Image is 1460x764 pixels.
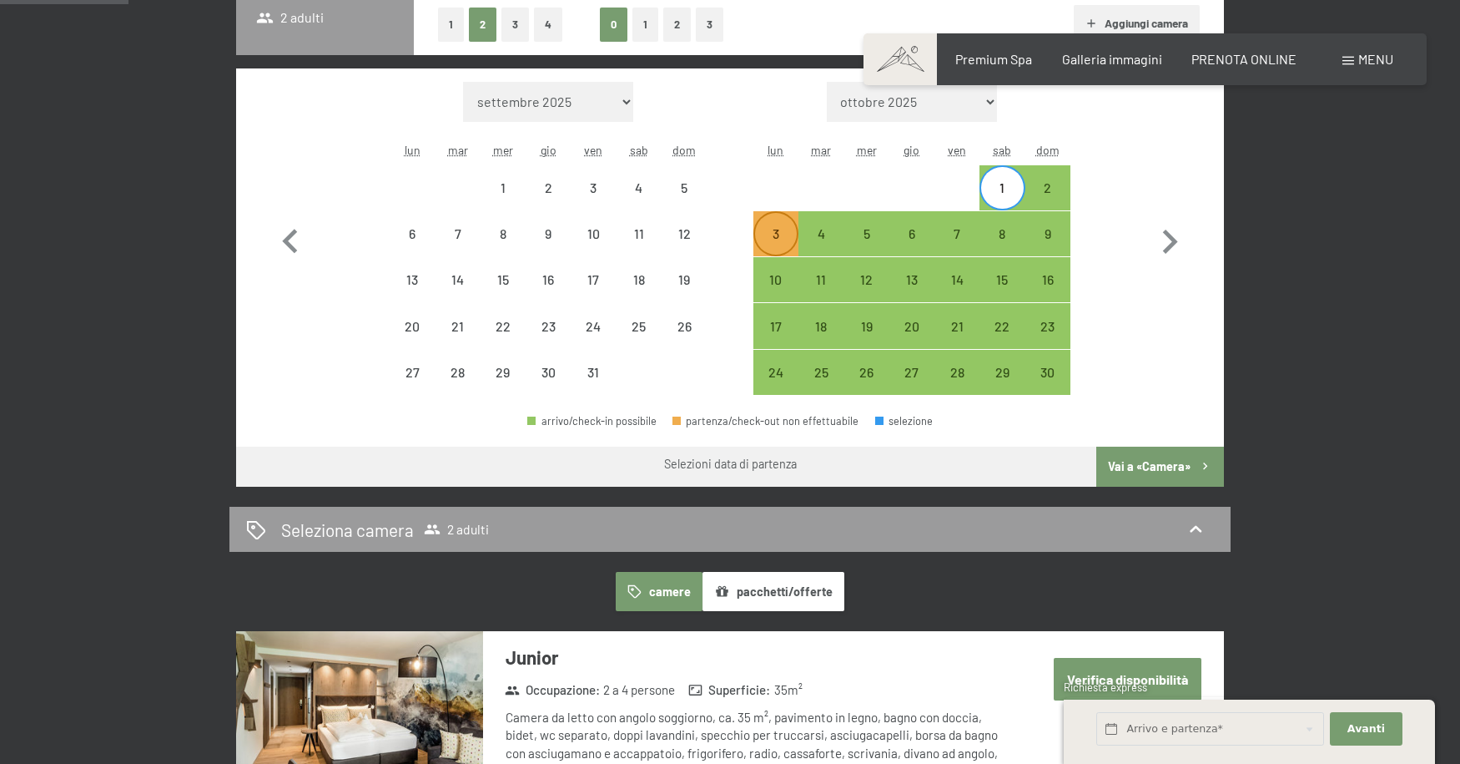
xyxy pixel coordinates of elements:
button: Vai a «Camera» [1096,447,1224,487]
div: 10 [572,227,614,269]
div: partenza/check-out non effettuabile [571,303,616,348]
div: Tue Nov 25 2025 [798,350,843,395]
span: Avanti [1347,721,1385,736]
div: Fri Oct 31 2025 [571,350,616,395]
div: Sat Oct 04 2025 [617,165,662,210]
abbr: venerdì [948,143,966,157]
div: Fri Oct 24 2025 [571,303,616,348]
div: 7 [436,227,478,269]
abbr: giovedì [904,143,919,157]
div: partenza/check-out non effettuabile [390,257,435,302]
div: Tue Nov 11 2025 [798,257,843,302]
div: Fri Nov 07 2025 [934,211,979,256]
div: Fri Oct 17 2025 [571,257,616,302]
div: partenza/check-out non effettuabile [481,165,526,210]
div: partenza/check-out possibile [934,303,979,348]
span: Galleria immagini [1062,51,1162,67]
button: 4 [534,8,562,42]
div: partenza/check-out non effettuabile [617,257,662,302]
button: 3 [501,8,529,42]
button: 1 [632,8,658,42]
div: partenza/check-out possibile [934,257,979,302]
div: 29 [981,366,1023,407]
abbr: mercoledì [857,143,877,157]
div: partenza/check-out possibile [843,211,889,256]
div: partenza/check-out non effettuabile [481,257,526,302]
div: partenza/check-out possibile [889,303,934,348]
div: Sat Nov 22 2025 [979,303,1025,348]
div: 25 [618,320,660,362]
div: 23 [527,320,569,362]
button: 1 [438,8,464,42]
div: Wed Oct 29 2025 [481,350,526,395]
div: Sun Nov 23 2025 [1025,303,1070,348]
div: Wed Nov 26 2025 [843,350,889,395]
button: Aggiungi camera [1074,5,1200,42]
div: 11 [618,227,660,269]
div: Fri Nov 14 2025 [934,257,979,302]
div: Mon Nov 10 2025 [753,257,798,302]
div: Tue Nov 04 2025 [798,211,843,256]
div: partenza/check-out possibile [1025,350,1070,395]
div: 27 [891,366,933,407]
div: 19 [663,273,705,315]
button: pacchetti/offerte [702,572,844,610]
div: Wed Nov 19 2025 [843,303,889,348]
div: Sun Nov 09 2025 [1025,211,1070,256]
div: 25 [800,366,842,407]
div: Mon Nov 24 2025 [753,350,798,395]
div: partenza/check-out possibile [889,257,934,302]
div: Mon Nov 17 2025 [753,303,798,348]
div: 6 [891,227,933,269]
div: partenza/check-out possibile [843,350,889,395]
div: 11 [800,273,842,315]
div: 13 [391,273,433,315]
div: Thu Oct 16 2025 [526,257,571,302]
div: 17 [572,273,614,315]
span: Premium Spa [955,51,1032,67]
div: arrivo/check-in possibile [527,416,657,427]
div: Sun Nov 30 2025 [1025,350,1070,395]
div: 3 [755,227,797,269]
div: partenza/check-out non effettuabile [571,211,616,256]
div: Tue Oct 07 2025 [435,211,480,256]
div: 21 [436,320,478,362]
div: Sun Nov 02 2025 [1025,165,1070,210]
div: 15 [981,273,1023,315]
div: 24 [755,366,797,407]
span: 2 adulti [424,521,489,538]
div: 29 [482,366,524,407]
strong: Occupazione : [505,681,600,699]
button: 3 [696,8,723,42]
abbr: martedì [448,143,468,157]
abbr: domenica [1036,143,1060,157]
div: 26 [663,320,705,362]
div: partenza/check-out non effettuabile [481,211,526,256]
div: partenza/check-out possibile [798,211,843,256]
div: 9 [527,227,569,269]
div: 20 [891,320,933,362]
div: Thu Nov 13 2025 [889,257,934,302]
div: 4 [800,227,842,269]
div: 10 [755,273,797,315]
div: partenza/check-out non effettuabile [662,303,707,348]
div: 12 [845,273,887,315]
div: 4 [618,181,660,223]
span: 35 m² [774,681,803,699]
div: partenza/check-out possibile [979,350,1025,395]
div: Mon Oct 06 2025 [390,211,435,256]
div: Tue Oct 28 2025 [435,350,480,395]
button: Verifica disponibilità [1054,658,1201,701]
div: 1 [981,181,1023,223]
div: Mon Oct 27 2025 [390,350,435,395]
div: 14 [436,273,478,315]
button: camere [616,572,702,610]
h3: Junior [506,645,1002,670]
div: partenza/check-out non effettuabile [481,350,526,395]
div: 13 [891,273,933,315]
span: 2 adulti [256,8,324,27]
div: 2 [527,181,569,223]
div: 28 [436,366,478,407]
div: 3 [572,181,614,223]
div: partenza/check-out possibile [798,303,843,348]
